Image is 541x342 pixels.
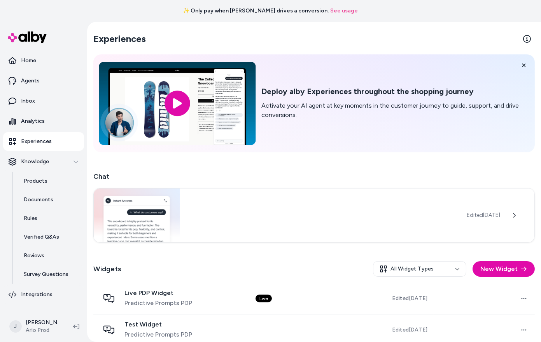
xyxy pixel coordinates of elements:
[183,7,329,15] span: ✨ Only pay when [PERSON_NAME] drives a conversion.
[24,252,44,260] p: Reviews
[26,319,61,326] p: [PERSON_NAME]
[3,51,84,70] a: Home
[3,285,84,304] a: Integrations
[93,188,535,243] a: Chat widgetEdited[DATE]
[3,92,84,110] a: Inbox
[467,211,500,219] span: Edited [DATE]
[8,31,47,43] img: alby Logo
[392,326,427,334] span: Edited [DATE]
[24,233,59,241] p: Verified Q&As
[26,326,61,334] span: Arlo Prod
[331,7,358,15] a: See usage
[261,87,525,96] h2: Deploy alby Experiences throughout the shopping journey
[21,57,36,65] p: Home
[16,209,84,228] a: Rules
[16,228,84,246] a: Verified Q&As
[124,289,192,297] span: Live PDP Widget
[24,270,68,278] p: Survey Questions
[24,196,53,204] p: Documents
[21,117,45,125] p: Analytics
[473,261,535,277] button: New Widget
[3,112,84,131] a: Analytics
[93,171,535,182] h2: Chat
[5,314,67,339] button: J[PERSON_NAME]Arlo Prod
[256,295,272,302] div: Live
[16,190,84,209] a: Documents
[24,177,47,185] p: Products
[3,132,84,151] a: Experiences
[21,77,40,85] p: Agents
[16,265,84,284] a: Survey Questions
[124,321,192,328] span: Test Widget
[24,215,37,222] p: Rules
[3,72,84,90] a: Agents
[21,138,52,145] p: Experiences
[93,33,146,45] h2: Experiences
[16,246,84,265] a: Reviews
[21,158,49,166] p: Knowledge
[124,298,192,308] span: Predictive Prompts PDP
[392,295,427,302] span: Edited [DATE]
[21,291,53,298] p: Integrations
[16,172,84,190] a: Products
[9,320,22,333] span: J
[261,101,525,120] p: Activate your AI agent at key moments in the customer journey to guide, support, and drive conver...
[373,261,466,277] button: All Widget Types
[94,188,180,242] img: Chat widget
[3,152,84,171] button: Knowledge
[124,330,192,339] span: Predictive Prompts PDP
[93,263,121,274] h2: Widgets
[21,97,35,105] p: Inbox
